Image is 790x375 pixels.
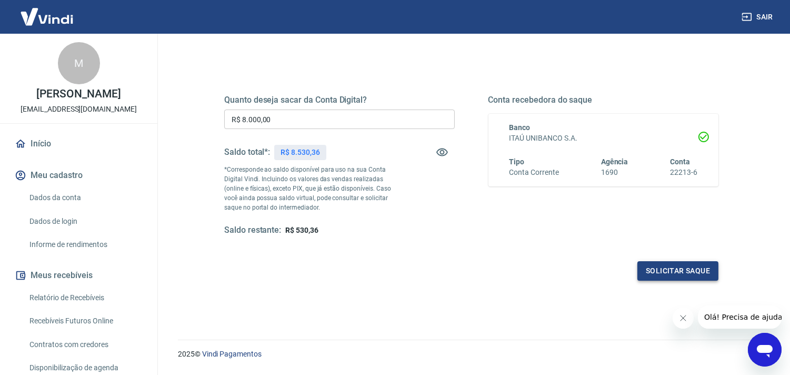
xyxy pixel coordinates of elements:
button: Meu cadastro [13,164,145,187]
h6: 1690 [601,167,628,178]
button: Solicitar saque [637,261,718,281]
h5: Conta recebedora do saque [488,95,719,105]
img: Vindi [13,1,81,33]
span: Conta [670,157,690,166]
div: M [58,42,100,84]
a: Informe de rendimentos [25,234,145,255]
span: R$ 530,36 [285,226,318,234]
span: Agência [601,157,628,166]
iframe: Botão para abrir a janela de mensagens [748,333,782,367]
h6: Conta Corrente [509,167,559,178]
p: [EMAIL_ADDRESS][DOMAIN_NAME] [21,104,137,115]
button: Meus recebíveis [13,264,145,287]
h6: 22213-6 [670,167,697,178]
h5: Saldo restante: [224,225,281,236]
button: Sair [739,7,777,27]
span: Olá! Precisa de ajuda? [6,7,88,16]
a: Relatório de Recebíveis [25,287,145,309]
p: 2025 © [178,349,765,360]
a: Dados da conta [25,187,145,209]
p: [PERSON_NAME] [36,88,121,100]
h5: Saldo total*: [224,147,270,157]
h5: Quanto deseja sacar da Conta Digital? [224,95,455,105]
iframe: Fechar mensagem [673,308,694,329]
span: Banco [509,123,531,132]
a: Dados de login [25,211,145,232]
a: Vindi Pagamentos [202,350,262,358]
p: R$ 8.530,36 [281,147,319,158]
h6: ITAÚ UNIBANCO S.A. [509,133,698,144]
a: Início [13,132,145,155]
iframe: Mensagem da empresa [698,305,782,329]
a: Recebíveis Futuros Online [25,310,145,332]
p: *Corresponde ao saldo disponível para uso na sua Conta Digital Vindi. Incluindo os valores das ve... [224,165,397,212]
a: Contratos com credores [25,334,145,356]
span: Tipo [509,157,525,166]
